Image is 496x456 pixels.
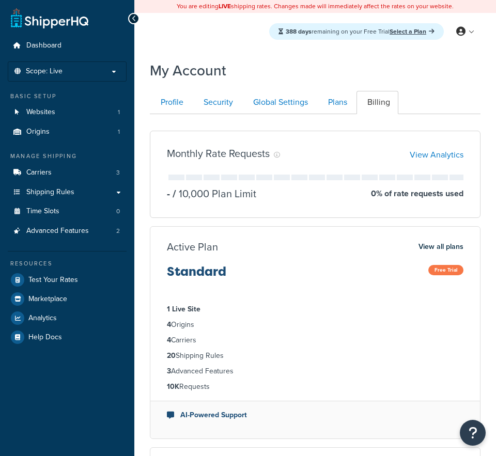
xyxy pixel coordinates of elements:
[8,36,127,55] a: Dashboard
[8,222,127,241] li: Advanced Features
[167,148,270,159] h3: Monthly Rate Requests
[26,128,50,136] span: Origins
[8,271,127,289] a: Test Your Rates
[419,240,463,254] a: View all plans
[150,60,226,81] h1: My Account
[167,241,218,253] h3: Active Plan
[167,265,226,287] h3: Standard
[11,8,88,28] a: ShipperHQ Home
[8,122,127,141] a: Origins 1
[26,108,55,117] span: Websites
[410,149,463,161] a: View Analytics
[28,295,67,304] span: Marketplace
[8,103,127,122] a: Websites 1
[428,265,463,275] span: Free Trial
[167,381,463,392] li: Requests
[460,420,486,446] button: Open Resource Center
[167,366,463,377] li: Advanced Features
[167,335,463,346] li: Carriers
[167,335,171,345] strong: 4
[8,309,127,327] a: Analytics
[8,290,127,308] a: Marketplace
[8,163,127,182] li: Carriers
[167,319,463,331] li: Origins
[390,27,435,36] a: Select a Plan
[116,227,120,235] span: 2
[8,259,127,268] div: Resources
[269,23,444,40] div: remaining on your Free Trial
[118,108,120,117] span: 1
[8,202,127,221] li: Time Slots
[28,276,78,285] span: Test Your Rates
[167,350,463,361] li: Shipping Rules
[28,314,57,323] span: Analytics
[167,410,463,421] li: AI-Powered Support
[116,207,120,216] span: 0
[167,304,200,315] strong: 1 Live Site
[167,350,176,361] strong: 20
[8,92,127,101] div: Basic Setup
[167,381,179,392] strong: 10K
[8,163,127,182] a: Carriers 3
[8,183,127,202] a: Shipping Rules
[371,186,463,201] p: 0 % of rate requests used
[28,333,62,342] span: Help Docs
[193,91,241,114] a: Security
[173,186,176,201] span: /
[167,319,171,330] strong: 4
[8,202,127,221] a: Time Slots 0
[8,328,127,347] a: Help Docs
[242,91,316,114] a: Global Settings
[26,168,52,177] span: Carriers
[317,91,355,114] a: Plans
[286,27,312,36] strong: 388 days
[8,222,127,241] a: Advanced Features 2
[170,186,256,201] p: 10,000 Plan Limit
[8,103,127,122] li: Websites
[8,122,127,141] li: Origins
[118,128,120,136] span: 1
[8,152,127,161] div: Manage Shipping
[26,67,63,76] span: Scope: Live
[116,168,120,177] span: 3
[167,186,170,201] p: -
[150,91,192,114] a: Profile
[26,207,59,216] span: Time Slots
[219,2,231,11] b: LIVE
[167,366,171,376] strong: 3
[26,188,74,197] span: Shipping Rules
[357,91,398,114] a: Billing
[26,227,89,235] span: Advanced Features
[26,41,61,50] span: Dashboard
